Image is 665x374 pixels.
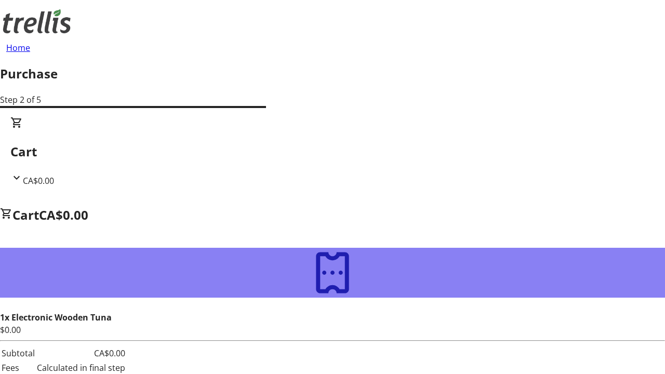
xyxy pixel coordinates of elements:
[10,142,655,161] h2: Cart
[10,116,655,187] div: CartCA$0.00
[12,206,39,223] span: Cart
[1,346,35,360] td: Subtotal
[36,346,126,360] td: CA$0.00
[23,175,54,186] span: CA$0.00
[39,206,88,223] span: CA$0.00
